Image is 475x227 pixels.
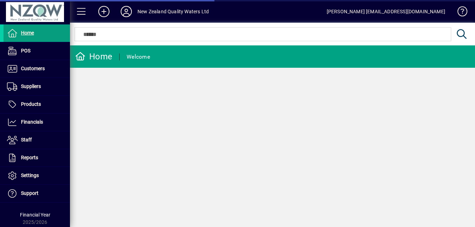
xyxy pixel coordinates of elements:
span: Financial Year [20,212,50,218]
span: Customers [21,66,45,71]
a: Customers [3,60,70,78]
a: Suppliers [3,78,70,95]
a: Support [3,185,70,202]
div: [PERSON_NAME] [EMAIL_ADDRESS][DOMAIN_NAME] [327,6,445,17]
button: Profile [115,5,137,18]
span: POS [21,48,30,53]
a: Settings [3,167,70,184]
div: Welcome [127,51,150,63]
span: Settings [21,173,39,178]
span: Reports [21,155,38,160]
span: Staff [21,137,32,142]
a: Reports [3,149,70,167]
span: Suppliers [21,83,41,89]
span: Home [21,30,34,36]
span: Support [21,190,38,196]
a: Financials [3,113,70,131]
div: New Zealand Quality Waters Ltd [137,6,209,17]
span: Products [21,101,41,107]
a: Products [3,96,70,113]
a: POS [3,42,70,60]
div: Home [75,51,112,62]
span: Financials [21,119,43,125]
a: Knowledge Base [452,1,466,24]
button: Add [93,5,115,18]
a: Staff [3,131,70,149]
